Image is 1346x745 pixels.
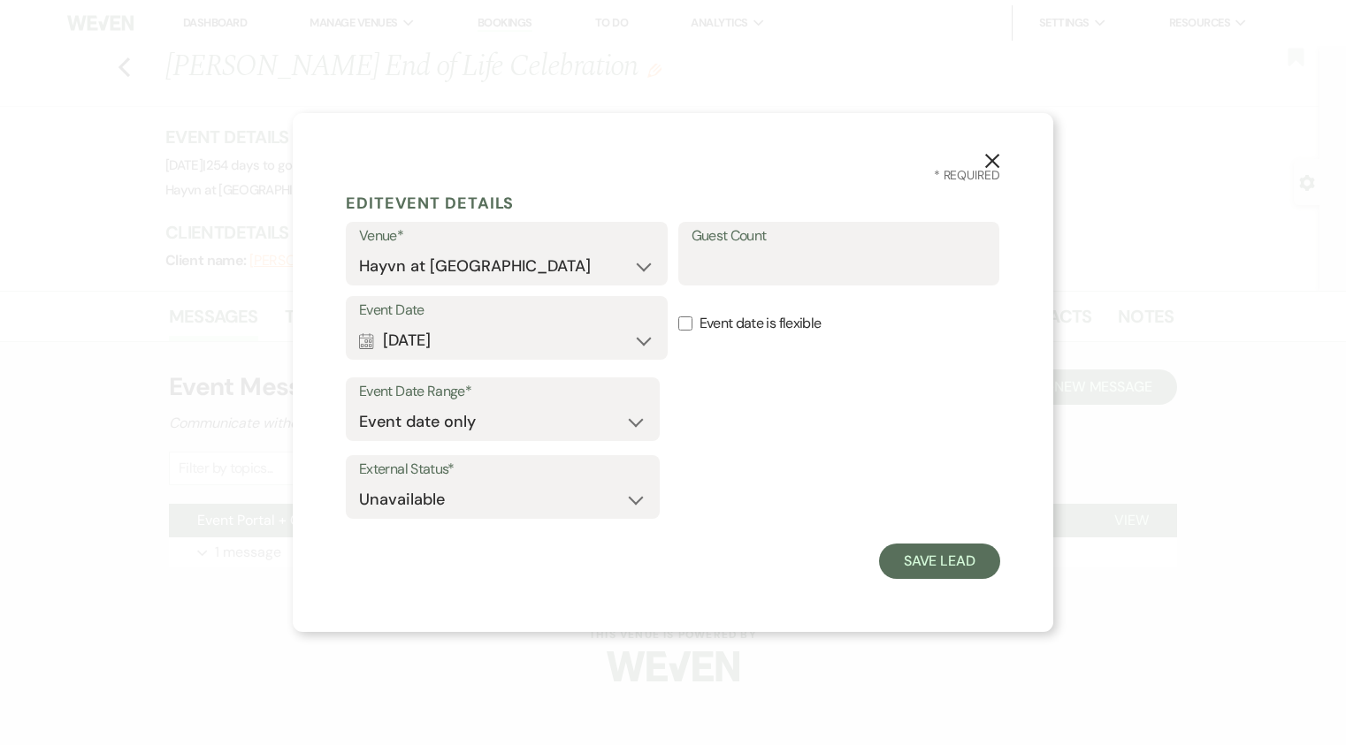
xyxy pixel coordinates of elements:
[359,323,654,358] button: [DATE]
[692,224,987,249] label: Guest Count
[678,316,692,331] input: Event date is flexible
[359,379,646,405] label: Event Date Range*
[346,190,1000,217] h5: Edit Event Details
[359,298,654,323] label: Event Date
[678,296,1000,352] label: Event date is flexible
[359,224,654,249] label: Venue*
[346,166,1000,185] h3: * Required
[879,544,1000,579] button: Save Lead
[359,457,646,483] label: External Status*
